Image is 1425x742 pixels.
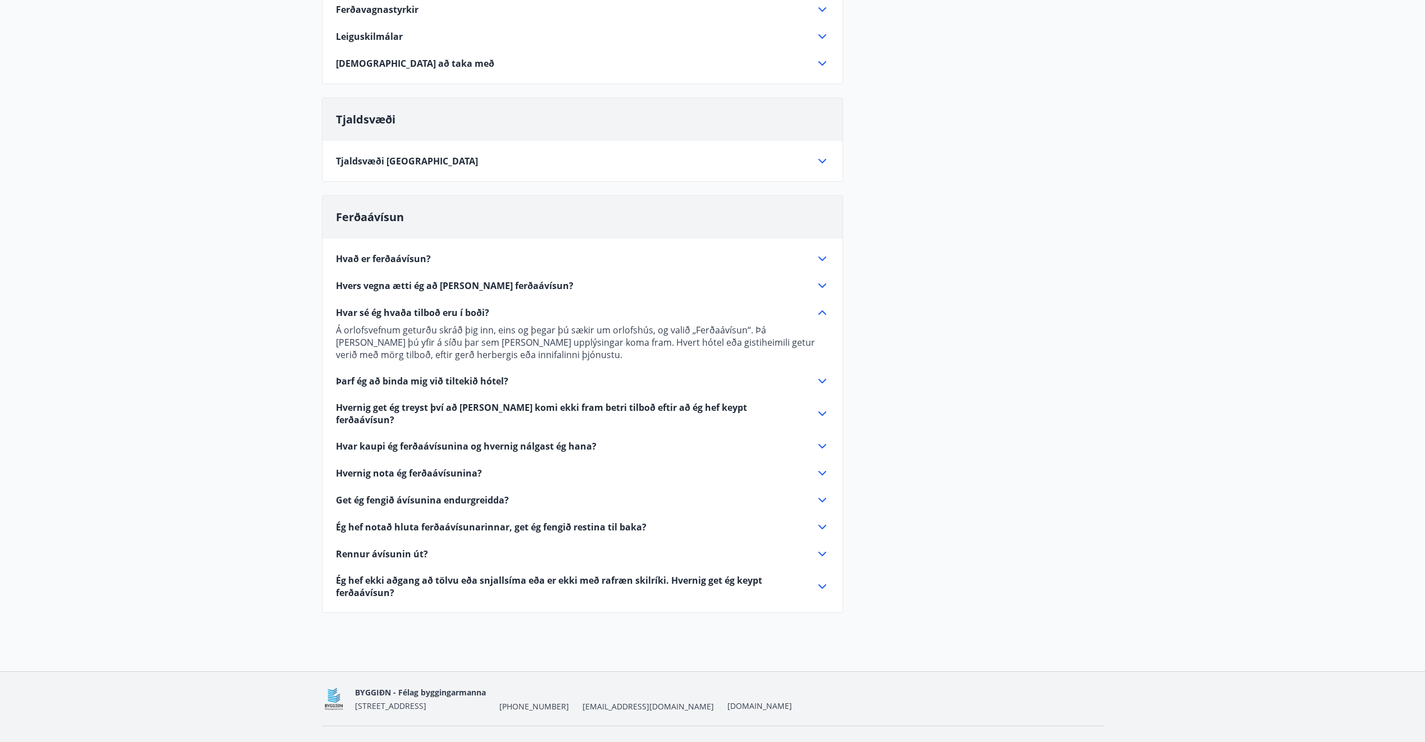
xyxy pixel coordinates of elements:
span: Ég hef ekki aðgang að tölvu eða snjallsíma eða er ekki með rafræn skilríki. Hvernig get ég keypt ... [336,574,802,599]
div: Hvar sé ég hvaða tilboð eru í boði? [336,319,829,361]
div: Ég hef notað hluta ferðaávísunarinnar, get ég fengið restina til baka? [336,520,829,534]
span: Hvernig nota ég ferðaávísunina? [336,467,482,479]
div: Ég hef ekki aðgang að tölvu eða snjallsíma eða er ekki með rafræn skilríki. Hvernig get ég keypt ... [336,574,829,599]
span: Hvernig get ég treyst því að [PERSON_NAME] komi ekki fram betri tilboð eftir að ég hef keypt ferð... [336,401,802,426]
div: Hvernig nota ég ferðaávísunina? [336,466,829,480]
div: Get ég fengið ávísunina endurgreidda? [336,493,829,507]
span: Get ég fengið ávísunina endurgreidda? [336,494,509,506]
span: Hvers vegna ætti ég að [PERSON_NAME] ferðaávísun? [336,280,573,292]
div: Hvernig get ég treyst því að [PERSON_NAME] komi ekki fram betri tilboð eftir að ég hef keypt ferð... [336,401,829,426]
span: Ég hef notað hluta ferðaávísunarinnar, get ég fengið restina til baka? [336,521,647,533]
div: Hvers vegna ætti ég að [PERSON_NAME] ferðaávísun? [336,279,829,292]
a: [DOMAIN_NAME] [727,700,792,711]
span: Tjaldsvæði [GEOGRAPHIC_DATA] [336,155,478,167]
span: Hvað er ferðaávísun? [336,253,431,265]
div: Tjaldsvæði [GEOGRAPHIC_DATA] [336,154,829,168]
span: Rennur ávísunin út? [336,548,428,560]
span: Hvar kaupi ég ferðaávísunina og hvernig nálgast ég hana? [336,440,597,452]
div: Leiguskilmálar [336,30,829,43]
div: Hvar kaupi ég ferðaávísunina og hvernig nálgast ég hana? [336,439,829,453]
span: [EMAIL_ADDRESS][DOMAIN_NAME] [582,701,714,712]
span: [PHONE_NUMBER] [499,701,569,712]
div: Rennur ávísunin út? [336,547,829,561]
div: Hvar sé ég hvaða tilboð eru í boði? [336,306,829,319]
span: Hvar sé ég hvaða tilboð eru í boði? [336,306,489,319]
div: [DEMOGRAPHIC_DATA] að taka með [336,57,829,70]
span: Þarf ég að binda mig við tiltekið hótel? [336,375,508,387]
div: Hvað er ferðaávísun? [336,252,829,265]
span: Leiguskilmálar [336,30,403,43]
div: Þarf ég að binda mig við tiltekið hótel? [336,374,829,388]
span: BYGGIÐN - Félag byggingarmanna [355,687,486,698]
span: [STREET_ADDRESS] [355,700,426,711]
div: Ferðavagnastyrkir [336,3,829,16]
span: Tjaldsvæði [336,112,395,127]
img: BKlGVmlTW1Qrz68WFGMFQUcXHWdQd7yePWMkvn3i.png [322,687,346,711]
span: [DEMOGRAPHIC_DATA] að taka með [336,57,494,70]
span: Ferðaávísun [336,209,404,225]
span: Ferðavagnastyrkir [336,3,418,16]
p: Á orlofsvefnum geturðu skráð þig inn, eins og þegar þú sækir um orlofshús, og valið „Ferðaávísun“... [336,324,829,361]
